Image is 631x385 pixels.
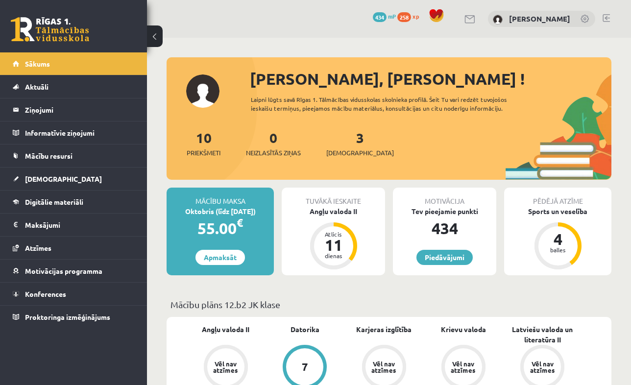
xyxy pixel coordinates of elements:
a: 258 xp [397,12,424,20]
span: mP [388,12,396,20]
div: Mācību maksa [167,188,274,206]
a: Atzīmes [13,237,135,259]
a: [DEMOGRAPHIC_DATA] [13,168,135,190]
div: [PERSON_NAME], [PERSON_NAME] ! [250,67,611,91]
a: 0Neizlasītās ziņas [246,129,301,158]
div: 55.00 [167,217,274,240]
span: Digitālie materiāli [25,197,83,206]
img: Sigita Onufrijeva [493,15,503,24]
span: Atzīmes [25,243,51,252]
a: Rīgas 1. Tālmācības vidusskola [11,17,89,42]
div: Vēl nav atzīmes [212,361,240,373]
a: Konferences [13,283,135,305]
div: Sports un veselība [504,206,611,217]
div: Angļu valoda II [282,206,385,217]
div: Vēl nav atzīmes [450,361,477,373]
div: Oktobris (līdz [DATE]) [167,206,274,217]
legend: Maksājumi [25,214,135,236]
span: Proktoringa izmēģinājums [25,313,110,321]
div: 7 [302,361,308,372]
div: balles [543,247,573,253]
legend: Informatīvie ziņojumi [25,121,135,144]
div: Vēl nav atzīmes [529,361,556,373]
div: Motivācija [393,188,496,206]
span: [DEMOGRAPHIC_DATA] [25,174,102,183]
a: Datorika [291,324,319,335]
span: Aktuāli [25,82,49,91]
a: Angļu valoda II Atlicis 11 dienas [282,206,385,271]
span: € [237,216,243,230]
a: Motivācijas programma [13,260,135,282]
a: 10Priekšmeti [187,129,220,158]
a: Informatīvie ziņojumi [13,121,135,144]
a: Piedāvājumi [416,250,473,265]
a: [PERSON_NAME] [509,14,570,24]
span: Konferences [25,289,66,298]
a: Ziņojumi [13,98,135,121]
div: Tuvākā ieskaite [282,188,385,206]
span: Sākums [25,59,50,68]
span: 258 [397,12,411,22]
span: Priekšmeti [187,148,220,158]
span: xp [413,12,419,20]
p: Mācību plāns 12.b2 JK klase [170,298,607,311]
a: Mācību resursi [13,144,135,167]
a: Aktuāli [13,75,135,98]
div: Tev pieejamie punkti [393,206,496,217]
a: Krievu valoda [441,324,486,335]
legend: Ziņojumi [25,98,135,121]
span: Mācību resursi [25,151,73,160]
a: Maksājumi [13,214,135,236]
span: 434 [373,12,387,22]
a: 434 mP [373,12,396,20]
div: 434 [393,217,496,240]
div: Laipni lūgts savā Rīgas 1. Tālmācības vidusskolas skolnieka profilā. Šeit Tu vari redzēt tuvojošo... [251,95,518,113]
a: Karjeras izglītība [356,324,412,335]
a: Digitālie materiāli [13,191,135,213]
div: 4 [543,231,573,247]
a: Angļu valoda II [202,324,249,335]
span: Neizlasītās ziņas [246,148,301,158]
div: Vēl nav atzīmes [370,361,398,373]
a: Apmaksāt [195,250,245,265]
span: [DEMOGRAPHIC_DATA] [326,148,394,158]
div: Atlicis [319,231,348,237]
a: Proktoringa izmēģinājums [13,306,135,328]
span: Motivācijas programma [25,266,102,275]
div: Pēdējā atzīme [504,188,611,206]
a: Sports un veselība 4 balles [504,206,611,271]
a: Latviešu valoda un literatūra II [503,324,582,345]
div: 11 [319,237,348,253]
div: dienas [319,253,348,259]
a: 3[DEMOGRAPHIC_DATA] [326,129,394,158]
a: Sākums [13,52,135,75]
